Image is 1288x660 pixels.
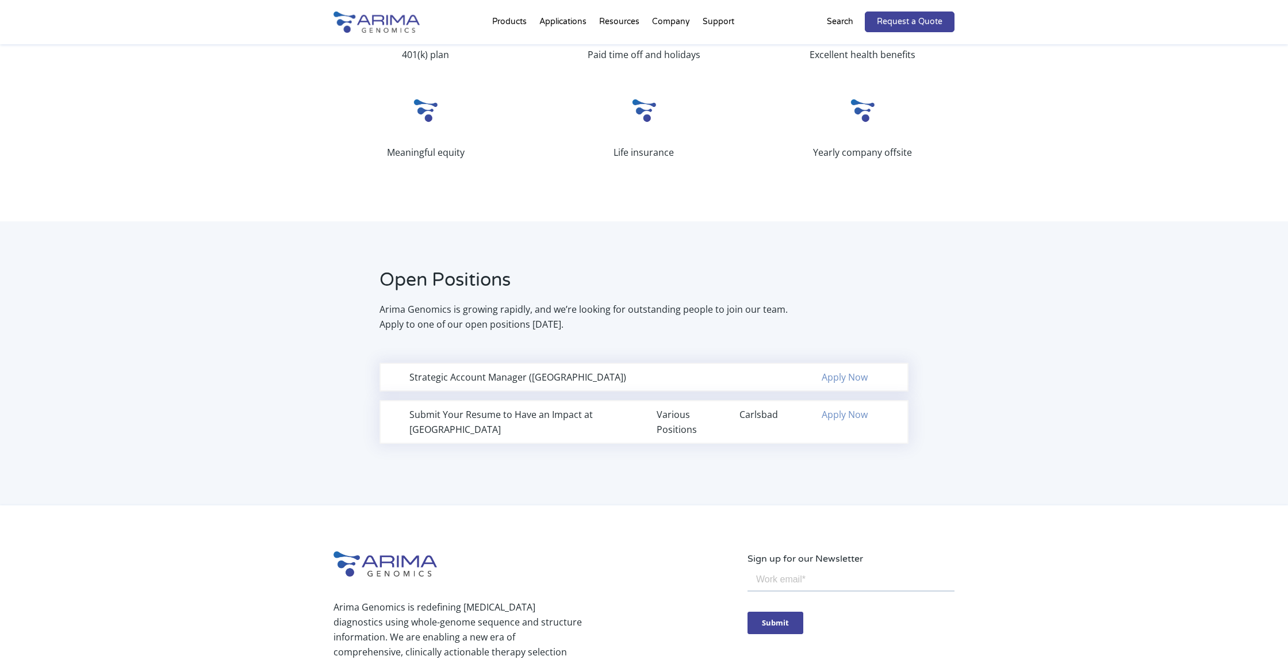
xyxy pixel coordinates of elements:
img: Arima_Small_Logo [627,93,661,128]
p: Sign up for our Newsletter [747,551,954,566]
p: Arima Genomics is growing rapidly, and we’re looking for outstanding people to join our team. App... [379,302,791,332]
h2: Open Positions [379,267,791,302]
iframe: Form 0 [747,566,954,642]
p: Excellent health benefits [770,47,954,62]
p: Yearly company offsite [770,145,954,160]
p: Life insurance [552,145,736,160]
div: Strategic Account Manager ([GEOGRAPHIC_DATA]) [409,370,631,385]
a: Request a Quote [865,11,954,32]
img: Arima-Genomics-logo [333,551,437,577]
p: Meaningful equity [333,145,517,160]
p: Paid time off and holidays [552,47,736,62]
div: Carlsbad [739,407,796,422]
img: Arima_Small_Logo [408,93,443,128]
p: 401(k) plan [333,47,517,62]
a: Apply Now [822,371,868,383]
img: Arima_Small_Logo [845,93,880,128]
a: Apply Now [822,408,868,421]
p: Search [827,14,853,29]
img: Arima-Genomics-logo [333,11,420,33]
div: Submit Your Resume to Have an Impact at [GEOGRAPHIC_DATA] [409,407,631,437]
div: Various Positions [657,407,714,437]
